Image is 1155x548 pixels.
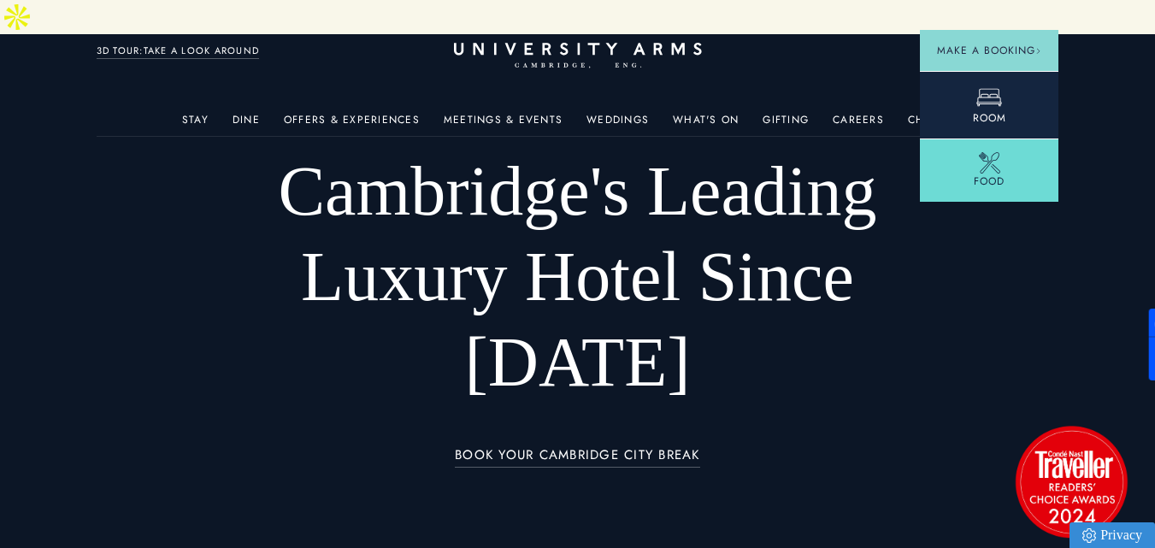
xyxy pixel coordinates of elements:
button: Make a BookingArrow icon [920,30,1058,71]
span: Food [974,174,1005,189]
a: Meetings & Events [444,114,563,136]
a: Food [920,138,1058,202]
span: Make a Booking [937,43,1041,58]
a: Christmas [908,114,973,136]
a: Gifting [763,114,809,136]
a: Room [920,71,1058,138]
span: Room [973,110,1006,126]
a: What's On [673,114,739,136]
a: Privacy [1070,522,1155,548]
a: Careers [833,114,884,136]
img: Privacy [1082,528,1096,543]
img: image-2524eff8f0c5d55edbf694693304c4387916dea5-1501x1501-png [1007,417,1135,545]
h1: Cambridge's Leading Luxury Hotel Since [DATE] [192,149,963,405]
a: Stay [182,114,209,136]
a: Offers & Experiences [284,114,420,136]
a: Dine [233,114,260,136]
a: Home [454,43,702,69]
a: Weddings [586,114,649,136]
a: BOOK YOUR CAMBRIDGE CITY BREAK [455,448,700,468]
img: Arrow icon [1035,48,1041,54]
a: 3D TOUR:TAKE A LOOK AROUND [97,44,260,59]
